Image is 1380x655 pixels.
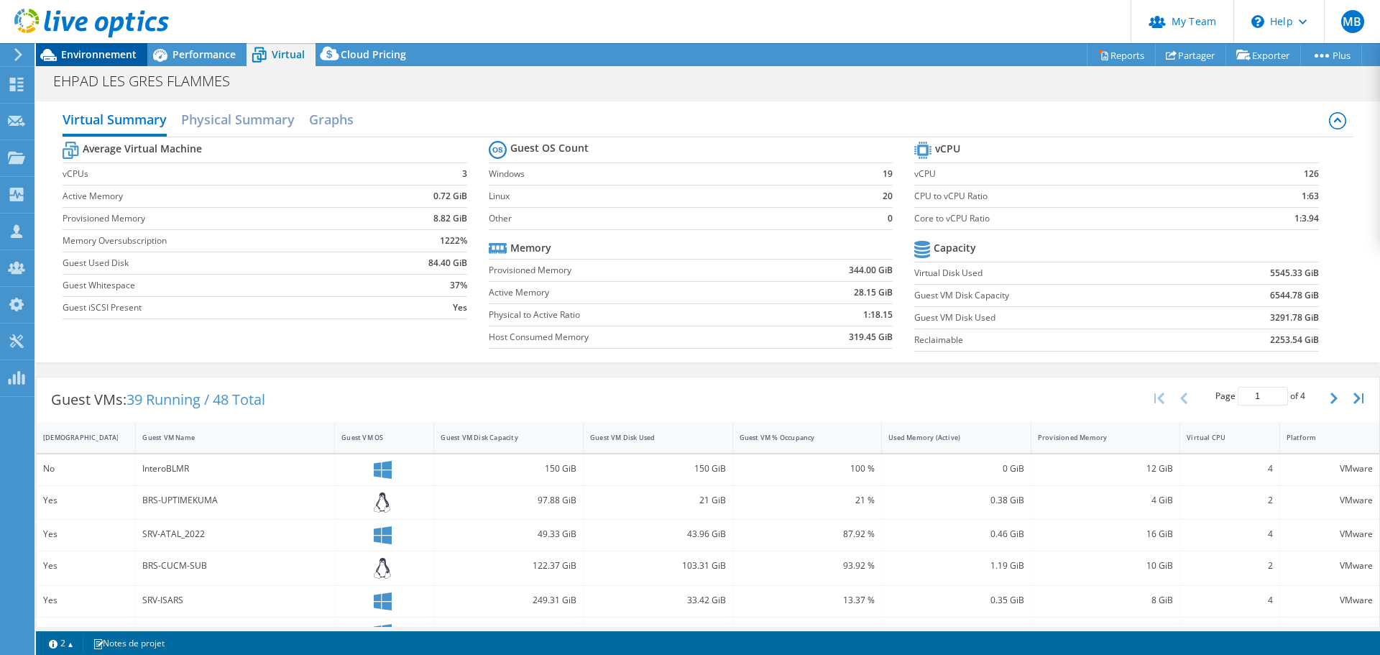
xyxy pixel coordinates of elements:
[1038,526,1174,542] div: 16 GiB
[181,105,295,134] h2: Physical Summary
[489,285,776,300] label: Active Memory
[590,526,726,542] div: 43.96 GiB
[43,433,111,442] div: [DEMOGRAPHIC_DATA]
[172,47,236,61] span: Performance
[272,47,305,61] span: Virtual
[888,211,893,226] b: 0
[142,558,328,574] div: BRS-CUCM-SUB
[1300,390,1305,402] span: 4
[341,433,410,442] div: Guest VM OS
[888,461,1024,477] div: 0 GiB
[1287,433,1356,442] div: Platform
[142,592,328,608] div: SRV-ISARS
[83,634,175,652] a: Notes de projet
[888,558,1024,574] div: 1.19 GiB
[43,461,129,477] div: No
[142,624,328,640] div: BRS-Ged
[590,558,726,574] div: 103.31 GiB
[441,558,576,574] div: 122.37 GiB
[1302,189,1319,203] b: 1:63
[590,433,709,442] div: Guest VM Disk Used
[43,592,129,608] div: Yes
[1187,592,1272,608] div: 4
[63,234,379,248] label: Memory Oversubscription
[63,189,379,203] label: Active Memory
[1038,461,1174,477] div: 12 GiB
[489,167,856,181] label: Windows
[142,493,328,508] div: BRS-UPTIMEKUMA
[1155,44,1226,66] a: Partager
[63,301,379,315] label: Guest iSCSI Present
[1300,44,1362,66] a: Plus
[43,624,129,640] div: No
[142,433,310,442] div: Guest VM Name
[1270,288,1319,303] b: 6544.78 GiB
[863,308,893,322] b: 1:18.15
[1287,493,1373,508] div: VMware
[914,189,1226,203] label: CPU to vCPU Ratio
[1287,624,1373,640] div: VMware
[1341,10,1364,33] span: MB
[1287,526,1373,542] div: VMware
[433,211,467,226] b: 8.82 GiB
[1294,211,1319,226] b: 1:3.94
[740,526,875,542] div: 87.92 %
[126,390,265,409] span: 39 Running / 48 Total
[63,211,379,226] label: Provisioned Memory
[428,256,467,270] b: 84.40 GiB
[441,592,576,608] div: 249.31 GiB
[1270,311,1319,325] b: 3291.78 GiB
[1287,558,1373,574] div: VMware
[1038,493,1174,508] div: 4 GiB
[849,263,893,278] b: 344.00 GiB
[1187,558,1272,574] div: 2
[1287,592,1373,608] div: VMware
[63,278,379,293] label: Guest Whitespace
[63,105,167,137] h2: Virtual Summary
[1187,461,1272,477] div: 4
[43,526,129,542] div: Yes
[740,493,875,508] div: 21 %
[914,266,1187,280] label: Virtual Disk Used
[888,493,1024,508] div: 0.38 GiB
[590,592,726,608] div: 33.42 GiB
[740,433,858,442] div: Guest VM % Occupancy
[883,189,893,203] b: 20
[888,526,1024,542] div: 0.46 GiB
[440,234,467,248] b: 1222%
[489,211,856,226] label: Other
[1187,493,1272,508] div: 2
[914,333,1187,347] label: Reclaimable
[309,105,354,134] h2: Graphs
[142,461,328,477] div: InteroBLMR
[1187,526,1272,542] div: 4
[1251,15,1264,28] svg: \n
[1038,592,1174,608] div: 8 GiB
[914,167,1226,181] label: vCPU
[341,47,406,61] span: Cloud Pricing
[590,493,726,508] div: 21 GiB
[849,330,893,344] b: 319.45 GiB
[1038,558,1174,574] div: 10 GiB
[1304,167,1319,181] b: 126
[61,47,137,61] span: Environnement
[1187,433,1255,442] div: Virtual CPU
[740,558,875,574] div: 93.92 %
[83,142,202,156] b: Average Virtual Machine
[450,278,467,293] b: 37%
[489,330,776,344] label: Host Consumed Memory
[888,624,1024,640] div: 0 GiB
[1270,333,1319,347] b: 2253.54 GiB
[510,141,589,155] b: Guest OS Count
[43,558,129,574] div: Yes
[441,461,576,477] div: 150 GiB
[1087,44,1156,66] a: Reports
[1287,461,1373,477] div: VMware
[914,288,1187,303] label: Guest VM Disk Capacity
[453,301,467,315] b: Yes
[854,285,893,300] b: 28.15 GiB
[489,308,776,322] label: Physical to Active Ratio
[63,256,379,270] label: Guest Used Disk
[1225,44,1301,66] a: Exporter
[63,167,379,181] label: vCPUs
